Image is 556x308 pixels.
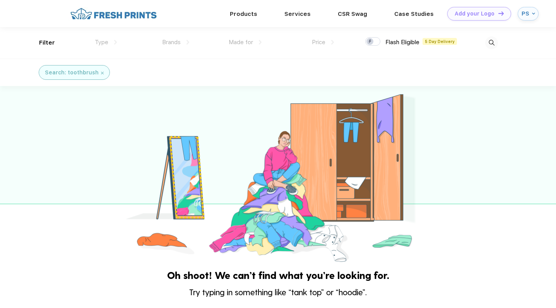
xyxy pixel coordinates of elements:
[284,10,311,17] a: Services
[498,11,504,15] img: DT
[338,10,367,17] a: CSR Swag
[229,39,253,46] span: Made for
[423,38,457,45] span: 5 Day Delivery
[455,10,494,17] div: Add your Logo
[485,36,498,49] img: desktop_search.svg
[331,40,334,45] img: dropdown.png
[45,69,99,77] div: Search: toothbrush
[230,10,257,17] a: Products
[186,40,189,45] img: dropdown.png
[68,7,159,21] img: fo%20logo%202.webp
[532,12,535,15] img: arrow_down_blue.svg
[385,39,419,46] span: Flash Eligible
[114,40,117,45] img: dropdown.png
[95,39,108,46] span: Type
[312,39,325,46] span: Price
[259,40,262,45] img: dropdown.png
[162,39,181,46] span: Brands
[101,72,104,74] img: filter_cancel.svg
[522,10,530,17] div: PS
[39,38,55,47] div: Filter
